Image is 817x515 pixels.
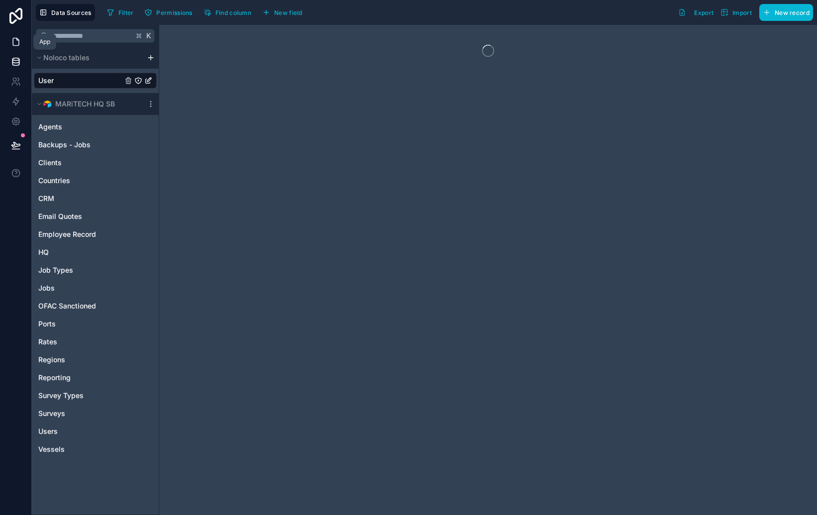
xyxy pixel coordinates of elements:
a: Surveys [38,409,132,418]
a: CRM [38,194,132,204]
div: Jobs [34,280,157,296]
span: Data Sources [51,9,92,16]
span: Backups - Jobs [38,140,91,150]
a: Vessels [38,444,132,454]
a: Employee Record [38,229,132,239]
a: Permissions [141,5,200,20]
div: Rates [34,334,157,350]
span: Reporting [38,373,71,383]
div: Surveys [34,406,157,421]
div: CRM [34,191,157,206]
div: Employee Record [34,226,157,242]
span: Countries [38,176,70,186]
span: Email Quotes [38,211,82,221]
a: Job Types [38,265,132,275]
a: Email Quotes [38,211,132,221]
span: Surveys [38,409,65,418]
button: Noloco tables [34,51,143,65]
div: Email Quotes [34,208,157,224]
span: Users [38,426,58,436]
div: User [34,73,157,89]
a: Regions [38,355,132,365]
div: HQ [34,244,157,260]
div: Regions [34,352,157,368]
button: New field [259,5,306,20]
a: Rates [38,337,132,347]
span: CRM [38,194,54,204]
a: Agents [38,122,132,132]
span: Import [732,9,752,16]
button: Filter [103,5,137,20]
a: OFAC Sanctioned [38,301,132,311]
span: Noloco tables [43,53,90,63]
span: Export [694,9,714,16]
div: Countries [34,173,157,189]
button: Data Sources [36,4,95,21]
span: Job Types [38,265,73,275]
span: Find column [215,9,251,16]
div: Survey Types [34,388,157,404]
a: Users [38,426,132,436]
div: App [39,38,50,46]
span: New field [274,9,303,16]
div: Vessels [34,441,157,457]
a: Backups - Jobs [38,140,132,150]
button: New record [759,4,813,21]
span: User [38,76,54,86]
span: Clients [38,158,62,168]
a: Clients [38,158,132,168]
a: Ports [38,319,132,329]
span: Permissions [156,9,192,16]
button: Airtable LogoMARiTECH HQ SB [34,97,143,111]
div: Job Types [34,262,157,278]
span: Employee Record [38,229,96,239]
span: Agents [38,122,62,132]
span: HQ [38,247,49,257]
span: Regions [38,355,65,365]
button: Export [675,4,717,21]
div: Ports [34,316,157,332]
div: Agents [34,119,157,135]
span: K [145,32,152,39]
img: Airtable Logo [43,100,51,108]
span: New record [775,9,810,16]
span: Vessels [38,444,65,454]
div: Reporting [34,370,157,386]
span: Ports [38,319,56,329]
span: Rates [38,337,57,347]
div: Backups - Jobs [34,137,157,153]
button: Find column [200,5,255,20]
a: New record [755,4,813,21]
a: HQ [38,247,132,257]
span: Filter [118,9,134,16]
a: User [38,76,122,86]
span: Jobs [38,283,55,293]
span: OFAC Sanctioned [38,301,96,311]
button: Import [717,4,755,21]
span: MARiTECH HQ SB [55,99,115,109]
button: Permissions [141,5,196,20]
span: Survey Types [38,391,84,401]
div: OFAC Sanctioned [34,298,157,314]
a: Countries [38,176,132,186]
div: Clients [34,155,157,171]
div: Users [34,423,157,439]
a: Reporting [38,373,132,383]
a: Survey Types [38,391,132,401]
a: Jobs [38,283,132,293]
div: scrollable content [32,47,159,462]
